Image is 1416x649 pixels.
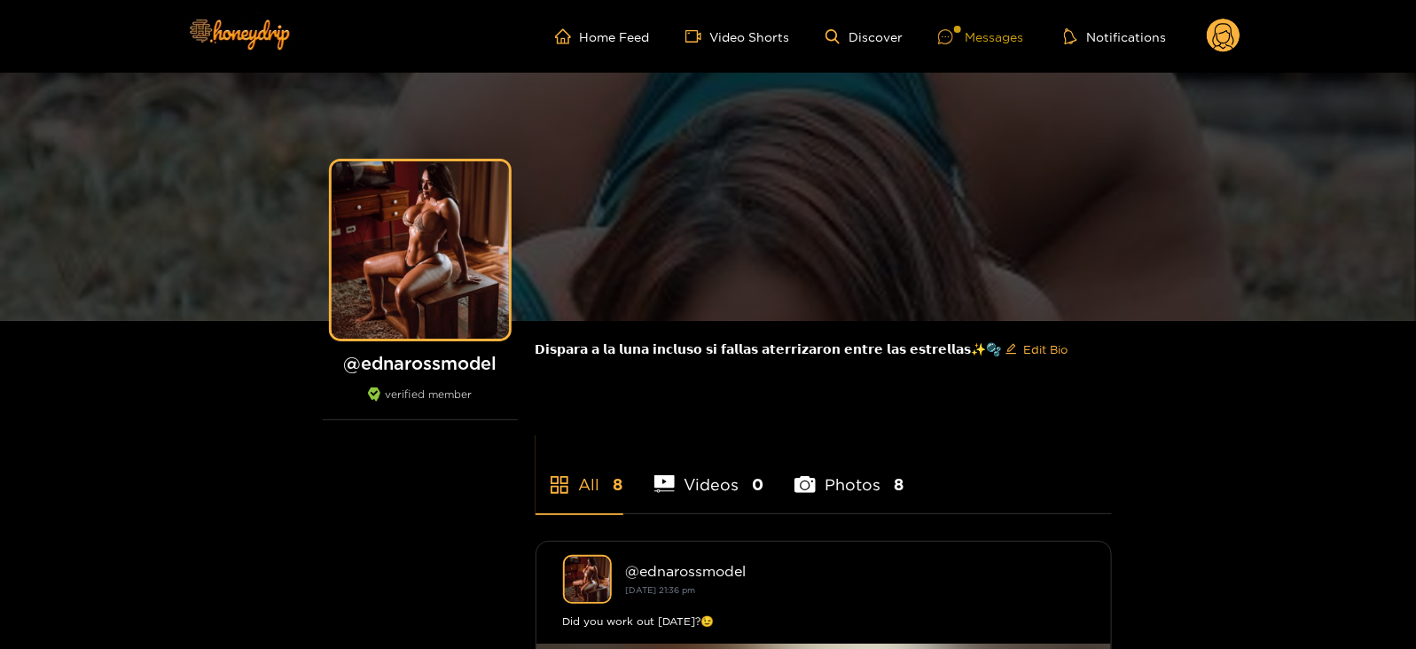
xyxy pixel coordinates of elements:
li: Videos [654,434,764,513]
li: All [536,434,623,513]
a: Discover [825,29,903,44]
span: 0 [752,473,763,496]
span: home [555,28,580,44]
div: Did you work out [DATE]?😉 [563,613,1084,630]
img: ednarossmodel [563,555,612,604]
a: Video Shorts [685,28,790,44]
span: Edit Bio [1024,340,1068,358]
span: appstore [549,474,570,496]
span: 8 [894,473,904,496]
button: editEdit Bio [1002,335,1072,364]
div: verified member [323,387,518,420]
li: Photos [794,434,904,513]
span: video-camera [685,28,710,44]
span: 8 [614,473,623,496]
div: @ ednarossmodel [626,563,1084,579]
div: 𝗗𝗶𝘀𝗽𝗮𝗿𝗮 𝗮 𝗹𝗮 𝗹𝘂𝗻𝗮 𝗶𝗻𝗰𝗹𝘂𝘀𝗼 𝘀𝗶 𝗳𝗮𝗹𝗹𝗮𝘀 𝗮𝘁𝗲𝗿𝗿𝗶𝘇𝗮𝗿𝗼𝗻 𝗲𝗻𝘁𝗿𝗲 𝗹𝗮𝘀 𝗲𝘀𝘁𝗿𝗲𝗹𝗹𝗮𝘀✨🫧 [536,321,1112,378]
button: Notifications [1059,27,1171,45]
h1: @ ednarossmodel [323,352,518,374]
a: Home Feed [555,28,650,44]
div: Messages [938,27,1023,47]
small: [DATE] 21:36 pm [626,585,696,595]
span: edit [1005,343,1017,356]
